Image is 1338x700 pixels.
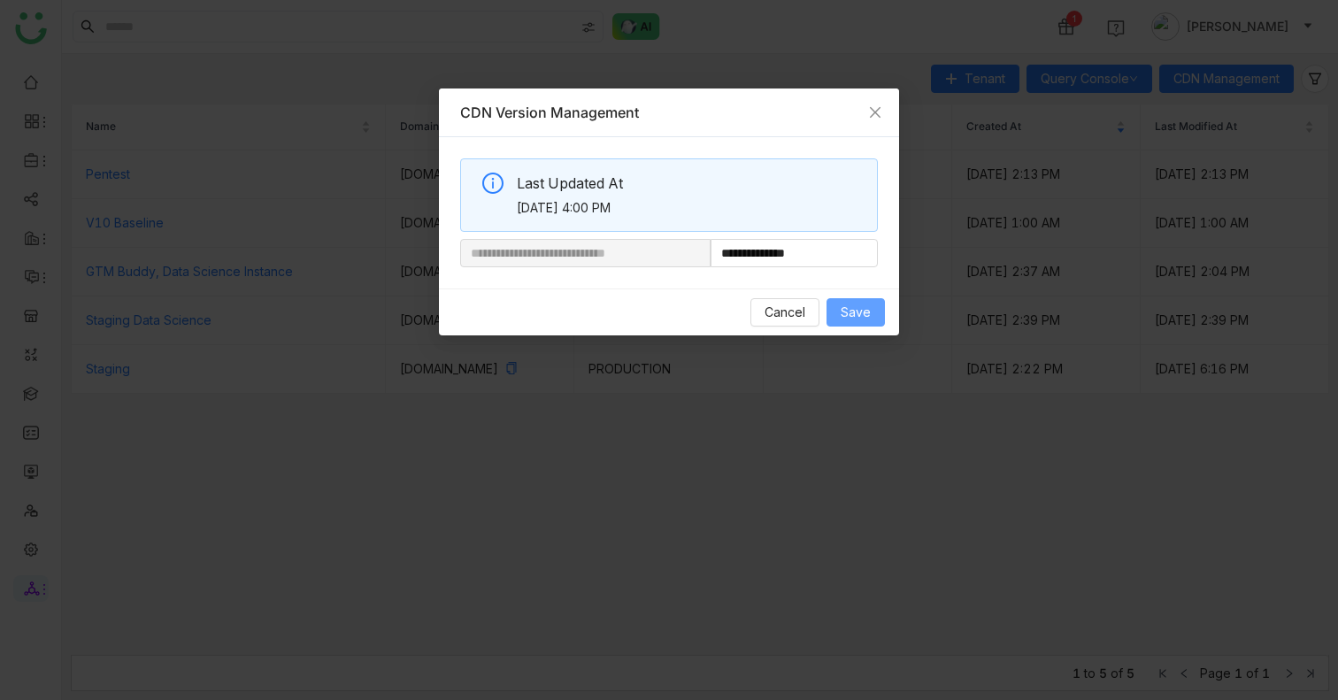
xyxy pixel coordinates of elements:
[851,88,899,136] button: Close
[517,198,864,218] span: [DATE] 4:00 PM
[841,303,871,322] span: Save
[827,298,885,327] button: Save
[460,103,878,122] div: CDN Version Management
[765,303,805,322] span: Cancel
[750,298,819,327] button: Cancel
[517,173,864,195] span: Last Updated At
